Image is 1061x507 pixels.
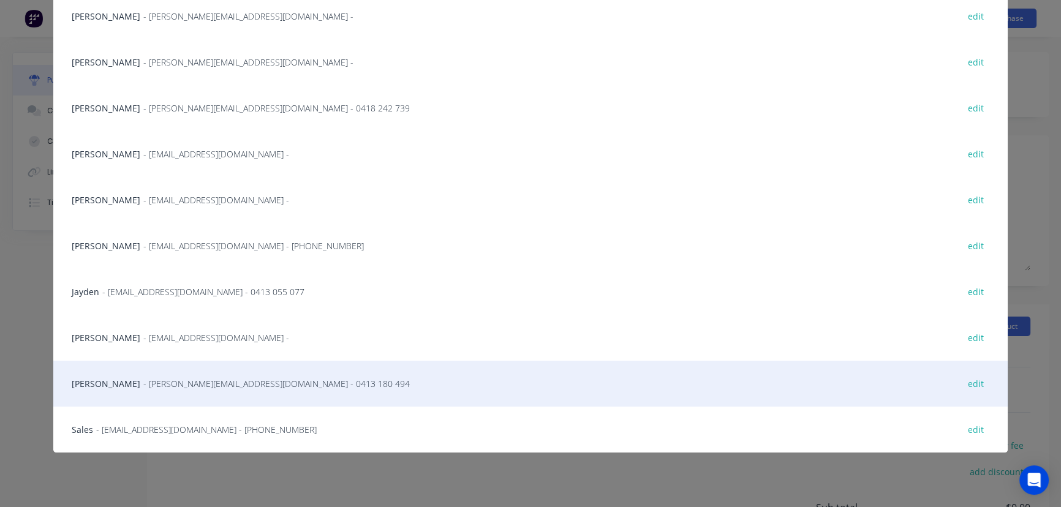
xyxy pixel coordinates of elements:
[53,315,1008,361] div: [PERSON_NAME]
[143,239,364,252] span: - [EMAIL_ADDRESS][DOMAIN_NAME] - [PHONE_NUMBER]
[96,423,317,436] span: - [EMAIL_ADDRESS][DOMAIN_NAME] - [PHONE_NUMBER]
[961,236,989,255] div: edit
[53,131,1008,177] div: [PERSON_NAME]
[961,7,989,26] div: edit
[143,56,353,69] span: - [PERSON_NAME][EMAIL_ADDRESS][DOMAIN_NAME] -
[143,148,289,160] span: - [EMAIL_ADDRESS][DOMAIN_NAME] -
[961,53,989,72] div: edit
[961,420,989,439] div: edit
[53,177,1008,223] div: [PERSON_NAME]
[53,85,1008,131] div: [PERSON_NAME]
[961,282,989,301] div: edit
[53,269,1008,315] div: Jayden
[102,285,304,298] span: - [EMAIL_ADDRESS][DOMAIN_NAME] - 0413 055 077
[53,407,1008,453] div: Sales
[143,102,410,115] span: - [PERSON_NAME][EMAIL_ADDRESS][DOMAIN_NAME] - 0418 242 739
[143,331,289,344] span: - [EMAIL_ADDRESS][DOMAIN_NAME] -
[961,190,989,209] div: edit
[53,361,1008,407] div: [PERSON_NAME]
[961,374,989,393] div: edit
[143,193,289,206] span: - [EMAIL_ADDRESS][DOMAIN_NAME] -
[1019,465,1049,495] div: Open Intercom Messenger
[961,328,989,347] div: edit
[53,223,1008,269] div: [PERSON_NAME]
[961,145,989,163] div: edit
[53,39,1008,85] div: [PERSON_NAME]
[143,377,410,390] span: - [PERSON_NAME][EMAIL_ADDRESS][DOMAIN_NAME] - 0413 180 494
[143,10,353,23] span: - [PERSON_NAME][EMAIL_ADDRESS][DOMAIN_NAME] -
[961,99,989,118] div: edit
